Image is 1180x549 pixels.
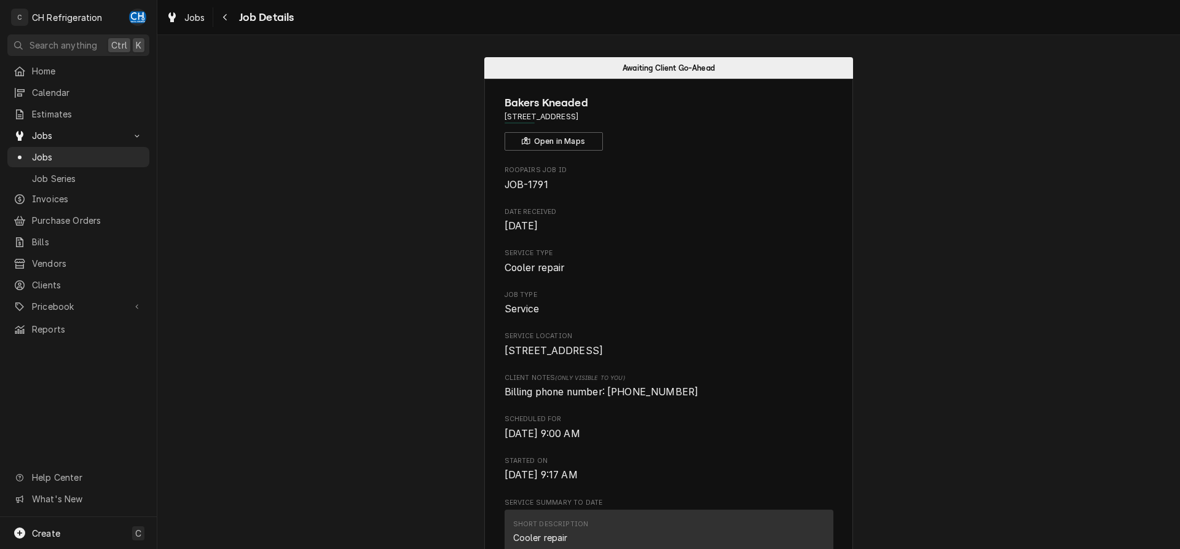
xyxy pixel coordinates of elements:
span: Billing phone number: [PHONE_NUMBER] [505,386,699,398]
span: [object Object] [505,385,833,400]
span: Bills [32,235,143,248]
span: Reports [32,323,143,336]
button: Navigate back [216,7,235,27]
span: Started On [505,456,833,466]
span: Started On [505,468,833,483]
span: Purchase Orders [32,214,143,227]
span: Service [505,303,540,315]
div: [object Object] [505,373,833,400]
a: Job Series [7,168,149,189]
span: Scheduled For [505,427,833,441]
span: [DATE] 9:00 AM [505,428,580,440]
span: Awaiting Client Go-Ahead [623,64,715,72]
span: Create [32,528,60,539]
span: Date Received [505,207,833,217]
span: Service Type [505,261,833,275]
div: Date Received [505,207,833,234]
span: What's New [32,492,142,505]
span: JOB-1791 [505,179,548,191]
span: [DATE] 9:17 AM [505,469,578,481]
span: Vendors [32,257,143,270]
div: Job Type [505,290,833,317]
a: Reports [7,319,149,339]
span: Roopairs Job ID [505,178,833,192]
div: CH Refrigeration [32,11,103,24]
span: [STREET_ADDRESS] [505,345,604,357]
span: [DATE] [505,220,538,232]
a: Go to Jobs [7,125,149,146]
a: Clients [7,275,149,295]
span: Home [32,65,143,77]
a: Vendors [7,253,149,274]
button: Search anythingCtrlK [7,34,149,56]
div: Started On [505,456,833,483]
span: K [136,39,141,52]
a: Estimates [7,104,149,124]
div: Chris Hiraga's Avatar [129,9,146,26]
span: Clients [32,278,143,291]
span: Cooler repair [505,262,565,274]
span: Invoices [32,192,143,205]
span: Client Notes [505,373,833,383]
span: C [135,527,141,540]
span: Service Type [505,248,833,258]
div: Service Location [505,331,833,358]
div: Roopairs Job ID [505,165,833,192]
span: Pricebook [32,300,125,313]
div: Cooler repair [513,531,568,544]
span: Service Location [505,331,833,341]
a: Jobs [161,7,210,28]
a: Purchase Orders [7,210,149,231]
a: Invoices [7,189,149,209]
span: Jobs [184,11,205,24]
a: Bills [7,232,149,252]
a: Go to Pricebook [7,296,149,317]
div: CH [129,9,146,26]
a: Go to Help Center [7,467,149,488]
div: Short Description [513,519,589,529]
span: Job Details [235,9,294,26]
div: C [11,9,28,26]
span: Name [505,95,833,111]
span: Calendar [32,86,143,99]
span: Jobs [32,151,143,164]
span: Job Type [505,302,833,317]
div: Scheduled For [505,414,833,441]
a: Calendar [7,82,149,103]
span: Roopairs Job ID [505,165,833,175]
span: Service Location [505,344,833,358]
span: Service Summary To Date [505,498,833,508]
div: Service Type [505,248,833,275]
span: Jobs [32,129,125,142]
span: Job Series [32,172,143,185]
a: Home [7,61,149,81]
button: Open in Maps [505,132,603,151]
a: Go to What's New [7,489,149,509]
span: Help Center [32,471,142,484]
div: Status [484,57,853,79]
span: Search anything [29,39,97,52]
span: Job Type [505,290,833,300]
span: Ctrl [111,39,127,52]
span: Address [505,111,833,122]
a: Jobs [7,147,149,167]
span: Date Received [505,219,833,234]
div: Client Information [505,95,833,151]
span: Estimates [32,108,143,120]
span: (Only Visible to You) [555,374,624,381]
span: Scheduled For [505,414,833,424]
